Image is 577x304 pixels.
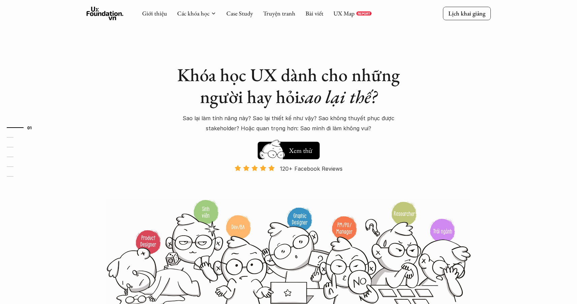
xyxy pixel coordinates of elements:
[288,146,313,155] h5: Xem thử
[448,9,485,17] p: Lịch khai giảng
[280,164,343,174] p: 120+ Facebook Reviews
[263,9,295,17] a: Truyện tranh
[142,9,167,17] a: Giới thiệu
[171,64,407,108] h1: Khóa học UX dành cho những người hay hỏi
[177,9,210,17] a: Các khóa học
[229,165,349,199] a: 120+ Facebook Reviews
[258,138,320,159] a: Xem thử
[226,9,253,17] a: Case Study
[358,11,370,15] p: REPORT
[299,85,377,108] em: sao lại thế?
[333,9,355,17] a: UX Map
[27,125,32,130] strong: 01
[7,124,39,132] a: 01
[443,7,491,20] a: Lịch khai giảng
[306,9,323,17] a: Bài viết
[171,113,407,134] p: Sao lại làm tính năng này? Sao lại thiết kế như vậy? Sao không thuyết phục được stakeholder? Hoặc...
